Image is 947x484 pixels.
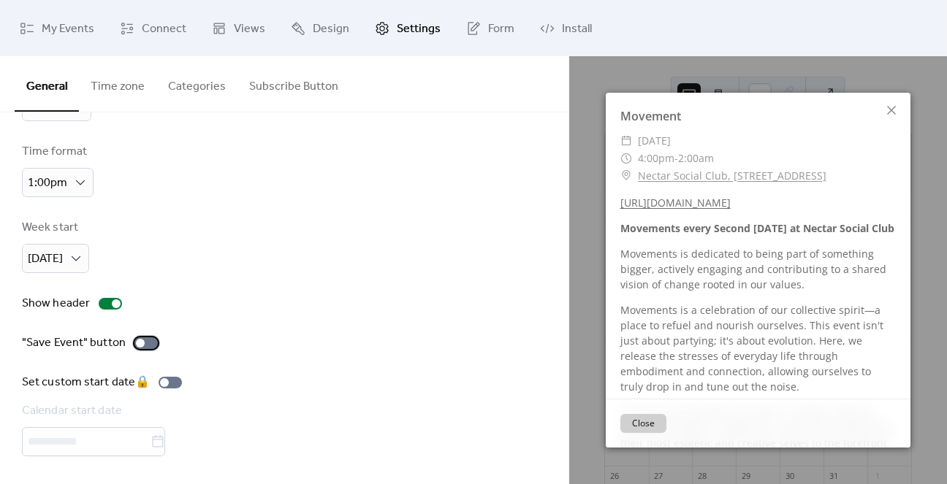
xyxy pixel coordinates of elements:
[620,150,632,167] div: ​
[22,334,126,352] div: "Save Event" button
[678,151,714,165] span: 2:00am
[28,247,63,270] span: [DATE]
[620,132,632,150] div: ​
[15,56,79,112] button: General
[237,56,350,110] button: Subscribe Button
[201,6,276,50] a: Views
[638,167,826,185] a: Nectar Social Club, [STREET_ADDRESS]
[620,196,731,210] a: [URL][DOMAIN_NAME]
[280,6,360,50] a: Design
[606,107,910,125] div: Movement
[620,302,896,394] p: Movements is a celebration of our collective spirit—a place to refuel and nourish ourselves. This...
[109,6,197,50] a: Connect
[488,18,514,40] span: Form
[397,18,441,40] span: Settings
[638,151,674,165] span: 4:00pm
[620,167,632,185] div: ​
[9,6,105,50] a: My Events
[234,18,265,40] span: Views
[79,56,156,110] button: Time zone
[42,18,94,40] span: My Events
[562,18,592,40] span: Install
[22,295,90,312] div: Show header
[620,221,894,235] b: Movements every Second [DATE] at Nectar Social Club
[455,6,525,50] a: Form
[156,56,237,110] button: Categories
[620,246,896,292] p: Movements is dedicated to being part of something bigger, actively engaging and contributing to a...
[142,18,186,40] span: Connect
[620,414,666,433] button: Close
[529,6,603,50] a: Install
[28,172,67,194] span: 1:00pm
[364,6,452,50] a: Settings
[674,151,678,165] span: -
[638,132,671,150] span: [DATE]
[22,219,86,237] div: Week start
[313,18,349,40] span: Design
[22,143,91,161] div: Time format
